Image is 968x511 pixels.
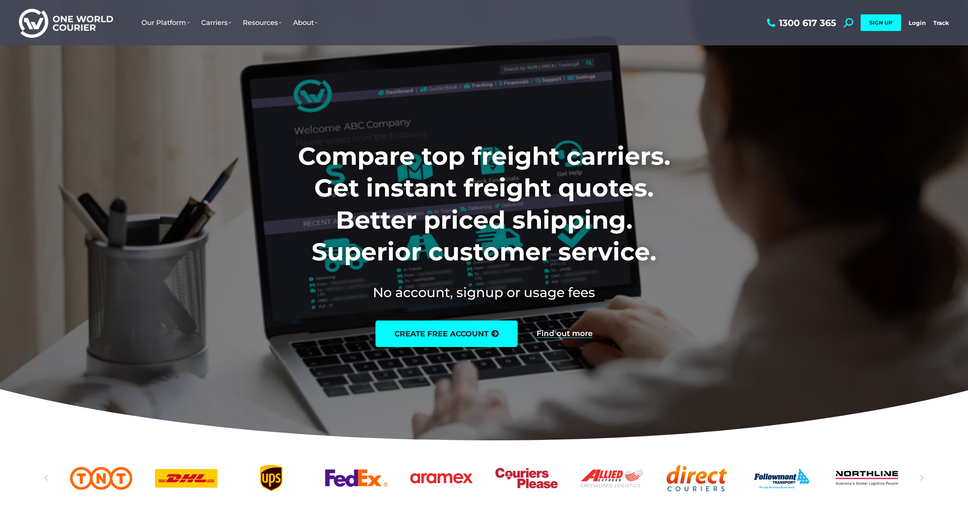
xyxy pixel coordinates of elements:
div: 7 / 25 [495,465,558,491]
a: Allied Express logo [580,465,643,491]
a: DHl logo [155,465,217,491]
a: TNT logo Australian freight company [70,465,132,491]
div: 4 / 25 [240,465,302,491]
a: Track [933,19,949,26]
div: 2 / 25 [70,465,132,491]
span: SIGN UP [869,19,892,26]
div: 8 / 25 [580,465,643,491]
span: Resources [243,19,282,27]
a: Resources [237,11,287,34]
span: About [293,19,318,27]
div: 5 / 25 [325,465,388,491]
h2: No account, signup or usage fees [248,283,720,302]
a: Direct Couriers logo [665,465,728,491]
h1: Compare top freight carriers. Get instant freight quotes. Better priced shipping. Superior custom... [248,140,720,268]
div: 6 / 25 [410,465,473,491]
a: Carriers [195,11,237,34]
img: One World Courier [19,8,113,38]
span: Carriers [201,19,231,27]
a: UPS logo [240,465,302,491]
a: Login [909,19,926,26]
a: SIGN UP [861,14,901,31]
a: Followmont transoirt web logo [751,465,813,491]
a: Northline logo [836,465,898,491]
a: Couriers Please logo [495,465,558,491]
a: Our Platform [136,11,195,34]
a: Find out more [537,330,593,338]
a: create free account [375,321,518,347]
a: Aramex_logo [410,465,473,491]
div: 10 / 25 [751,465,813,491]
div: 3 / 25 [155,465,217,491]
a: 1300 617 365 [765,18,836,28]
div: 11 / 25 [836,465,898,491]
div: Slides [70,465,898,491]
a: FedEx logo [325,465,388,491]
div: 9 / 25 [665,465,728,491]
span: Our Platform [141,19,190,27]
a: About [287,11,323,34]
